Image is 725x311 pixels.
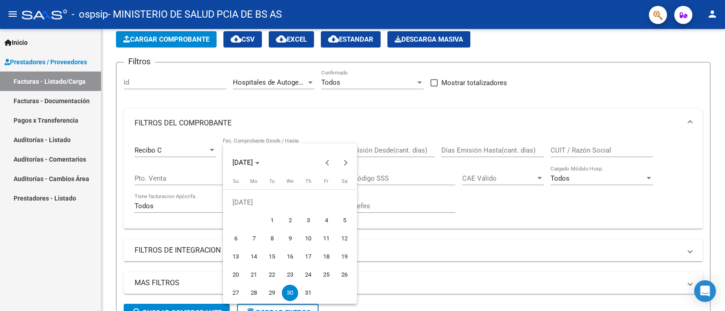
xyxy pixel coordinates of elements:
button: July 23, 2025 [281,266,299,284]
span: 2 [282,212,298,229]
button: July 29, 2025 [263,284,281,302]
span: 11 [318,230,334,247]
button: July 6, 2025 [227,230,245,248]
button: Previous month [319,153,337,172]
button: July 17, 2025 [299,248,317,266]
button: July 13, 2025 [227,248,245,266]
button: July 7, 2025 [245,230,263,248]
span: 29 [264,285,280,301]
button: July 9, 2025 [281,230,299,248]
span: 18 [318,249,334,265]
span: 30 [282,285,298,301]
span: 14 [246,249,262,265]
button: July 8, 2025 [263,230,281,248]
span: Sa [342,178,348,184]
td: [DATE] [227,193,353,211]
span: Fr [324,178,329,184]
button: July 3, 2025 [299,211,317,230]
button: July 4, 2025 [317,211,335,230]
span: 15 [264,249,280,265]
button: July 10, 2025 [299,230,317,248]
button: July 28, 2025 [245,284,263,302]
span: 7 [246,230,262,247]
span: 6 [227,230,244,247]
span: 4 [318,212,334,229]
span: 22 [264,267,280,283]
span: 1 [264,212,280,229]
button: Next month [337,153,355,172]
button: July 25, 2025 [317,266,335,284]
span: 25 [318,267,334,283]
span: 21 [246,267,262,283]
span: 9 [282,230,298,247]
span: We [286,178,294,184]
button: July 20, 2025 [227,266,245,284]
span: 19 [336,249,353,265]
span: 20 [227,267,244,283]
button: July 31, 2025 [299,284,317,302]
span: 26 [336,267,353,283]
button: July 12, 2025 [335,230,353,248]
span: 17 [300,249,316,265]
button: July 16, 2025 [281,248,299,266]
span: 10 [300,230,316,247]
span: [DATE] [232,158,253,167]
button: July 15, 2025 [263,248,281,266]
span: 3 [300,212,316,229]
span: 28 [246,285,262,301]
span: 24 [300,267,316,283]
span: 16 [282,249,298,265]
span: 27 [227,285,244,301]
div: Open Intercom Messenger [694,280,716,302]
button: July 18, 2025 [317,248,335,266]
span: 13 [227,249,244,265]
button: July 22, 2025 [263,266,281,284]
span: Mo [250,178,257,184]
span: 8 [264,230,280,247]
span: 23 [282,267,298,283]
span: 5 [336,212,353,229]
span: Su [233,178,239,184]
button: July 5, 2025 [335,211,353,230]
button: July 30, 2025 [281,284,299,302]
span: 31 [300,285,316,301]
button: July 19, 2025 [335,248,353,266]
button: July 24, 2025 [299,266,317,284]
button: July 14, 2025 [245,248,263,266]
button: July 26, 2025 [335,266,353,284]
button: July 1, 2025 [263,211,281,230]
span: Tu [269,178,275,184]
button: July 21, 2025 [245,266,263,284]
button: July 2, 2025 [281,211,299,230]
button: July 11, 2025 [317,230,335,248]
button: July 27, 2025 [227,284,245,302]
button: Choose month and year [229,154,263,171]
span: 12 [336,230,353,247]
span: Th [305,178,311,184]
